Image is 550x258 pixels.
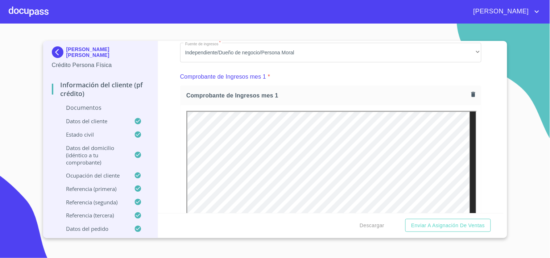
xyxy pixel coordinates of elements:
p: Ocupación del Cliente [52,172,135,179]
p: Referencia (tercera) [52,212,135,219]
button: Descargar [357,219,387,232]
p: Datos del cliente [52,117,135,125]
div: Independiente/Dueño de negocio/Persona Moral [180,43,481,62]
p: Información del cliente (PF crédito) [52,80,149,98]
span: Comprobante de Ingresos mes 1 [186,92,468,99]
span: Descargar [360,221,384,230]
div: [PERSON_NAME] [PERSON_NAME] [52,46,149,61]
p: Crédito Persona Física [52,61,149,70]
button: account of current user [468,6,541,17]
p: Datos del domicilio (idéntico a tu comprobante) [52,144,135,166]
p: Comprobante de Ingresos mes 1 [180,72,266,81]
span: Enviar a Asignación de Ventas [411,221,485,230]
img: Docupass spot blue [52,46,66,58]
p: Referencia (primera) [52,185,135,192]
p: [PERSON_NAME] [PERSON_NAME] [66,46,149,58]
p: Datos del pedido [52,225,135,232]
p: Referencia (segunda) [52,199,135,206]
p: Documentos [52,104,149,112]
p: Estado Civil [52,131,135,138]
button: Enviar a Asignación de Ventas [405,219,491,232]
span: [PERSON_NAME] [468,6,533,17]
